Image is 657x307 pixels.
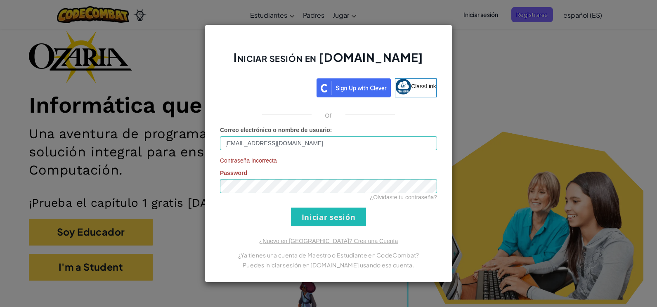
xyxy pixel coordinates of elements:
[220,250,437,260] p: ¿Ya tienes una cuenta de Maestro o Estudiante en CodeCombat?
[259,238,398,244] a: ¿Nuevo en [GEOGRAPHIC_DATA]? Crea una Cuenta
[291,208,366,226] input: Iniciar sesión
[395,79,411,94] img: classlink-logo-small.png
[220,127,330,133] span: Correo electrónico o nombre de usuario
[411,83,436,90] span: ClassLink
[220,156,437,165] span: Contraseña incorrecta
[220,126,332,134] label: :
[220,260,437,270] p: Puedes iniciar sesión en [DOMAIN_NAME] usando esa cuenta.
[317,78,391,97] img: clever_sso_button@2x.png
[220,50,437,73] h2: Iniciar sesión en [DOMAIN_NAME]
[220,170,247,176] span: Password
[370,194,437,201] a: ¿Olvidaste tu contraseña?
[216,78,317,96] iframe: Botón Iniciar sesión con Google
[325,110,333,120] p: or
